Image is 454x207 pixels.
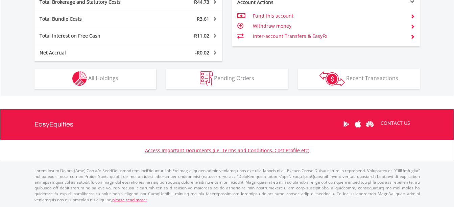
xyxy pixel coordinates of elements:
a: please read more: [112,197,147,203]
td: Withdraw money [253,21,405,31]
td: Fund this account [253,11,405,21]
span: Pending Orders [214,74,254,82]
span: -R0.02 [195,49,209,56]
a: EasyEquities [34,109,73,140]
a: Google Play [340,114,352,135]
span: R11.02 [194,32,209,39]
div: Net Accrual [34,49,144,56]
div: Total Bundle Costs [34,16,144,22]
img: transactions-zar-wht.png [319,71,345,86]
button: Pending Orders [166,69,288,89]
button: All Holdings [34,69,156,89]
td: Inter-account Transfers & EasyFx [253,31,405,41]
img: pending_instructions-wht.png [200,71,213,86]
span: All Holdings [88,74,118,82]
p: Lorem Ipsum Dolors (Ame) Con a/e SeddOeiusmod tem InciDiduntut Lab Etd mag aliquaen admin veniamq... [34,168,420,203]
button: Recent Transactions [298,69,420,89]
span: R3.61 [197,16,209,22]
span: Recent Transactions [346,74,398,82]
img: holdings-wht.png [72,71,87,86]
a: Huawei [364,114,376,135]
div: Total Interest on Free Cash [34,32,144,39]
a: Access Important Documents (i.e. Terms and Conditions, Cost Profile etc) [145,147,309,154]
a: CONTACT US [376,114,415,133]
a: Apple [352,114,364,135]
